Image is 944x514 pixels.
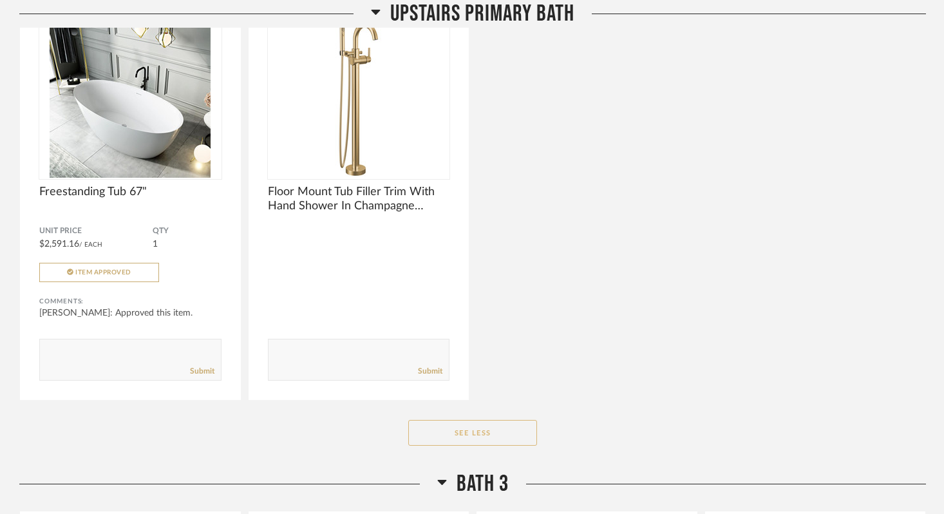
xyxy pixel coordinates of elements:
span: Bath 3 [457,470,509,498]
img: undefined [39,17,222,178]
span: $2,591.16 [39,240,79,249]
span: QTY [153,226,222,236]
div: Comments: [39,295,222,308]
span: Floor Mount Tub Filler Trim With Hand Shower In Champagne Bronze [268,185,450,213]
a: Submit [418,366,442,377]
span: Freestanding Tub 67" [39,185,222,199]
button: Item Approved [39,263,159,282]
span: 1 [153,240,158,249]
a: Submit [190,366,214,377]
button: See Less [408,420,537,446]
img: undefined [268,17,450,178]
div: [PERSON_NAME]: Approved this item. [39,307,222,319]
span: / Each [79,242,102,248]
span: Unit Price [39,226,153,236]
span: Item Approved [75,269,131,276]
